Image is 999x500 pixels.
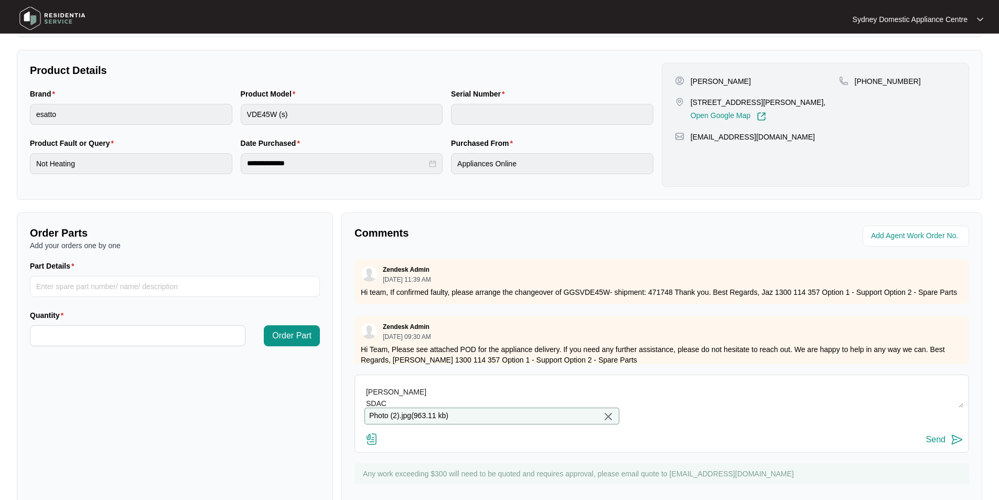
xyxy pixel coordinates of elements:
p: Product Details [30,63,653,78]
img: user.svg [361,323,377,339]
p: [DATE] 11:39 AM [383,276,431,283]
img: user-pin [675,76,684,86]
p: Sydney Domestic Appliance Centre [853,14,968,25]
input: Purchased From [451,153,653,174]
p: Comments [355,226,654,240]
img: map-pin [839,76,848,86]
img: residentia service logo [16,3,89,34]
label: Date Purchased [241,138,304,148]
label: Product Fault or Query [30,138,118,148]
img: close [602,410,615,423]
input: Quantity [30,326,245,346]
img: map-pin [675,97,684,107]
button: Order Part [264,325,320,346]
input: Product Fault or Query [30,153,232,174]
input: Date Purchased [247,158,427,169]
button: Send [926,433,963,447]
textarea: Hi Team. JOB DESCRIPTION: Not heating **** I have sent the replacement unit directly to your addr... [360,380,963,408]
img: send-icon.svg [951,433,963,446]
img: file-attachment-doc.svg [366,433,378,445]
p: [PERSON_NAME] [691,76,751,87]
p: Hi team, If confirmed faulty, please arrange the changeover of GGSVDE45W- shipment: 471748 Thank ... [361,287,963,297]
img: map-pin [675,132,684,141]
img: dropdown arrow [977,17,983,22]
p: Order Parts [30,226,320,240]
label: Purchased From [451,138,517,148]
p: Zendesk Admin [383,323,429,331]
p: Hi Team, Please see attached POD for the appliance delivery. If you need any further assistance, ... [361,344,963,365]
p: [PHONE_NUMBER] [855,76,921,87]
label: Product Model [241,89,300,99]
label: Serial Number [451,89,509,99]
input: Brand [30,104,232,125]
span: Order Part [272,329,311,342]
label: Brand [30,89,59,99]
p: [DATE] 09:30 AM [383,334,431,340]
div: Send [926,435,946,444]
input: Product Model [241,104,443,125]
p: Add your orders one by one [30,240,320,251]
img: user.svg [361,266,377,282]
p: Any work exceeding $300 will need to be quoted and requires approval, please email quote to [EMAI... [363,469,964,479]
p: [STREET_ADDRESS][PERSON_NAME], [691,97,826,108]
p: Zendesk Admin [383,265,429,274]
input: Part Details [30,276,320,297]
img: Link-External [757,112,766,121]
label: Part Details [30,261,79,271]
a: Open Google Map [691,112,766,121]
p: Photo (2).jpg ( 963.11 kb ) [369,410,448,422]
p: [EMAIL_ADDRESS][DOMAIN_NAME] [691,132,815,142]
label: Quantity [30,310,68,321]
input: Add Agent Work Order No. [871,230,963,242]
input: Serial Number [451,104,653,125]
